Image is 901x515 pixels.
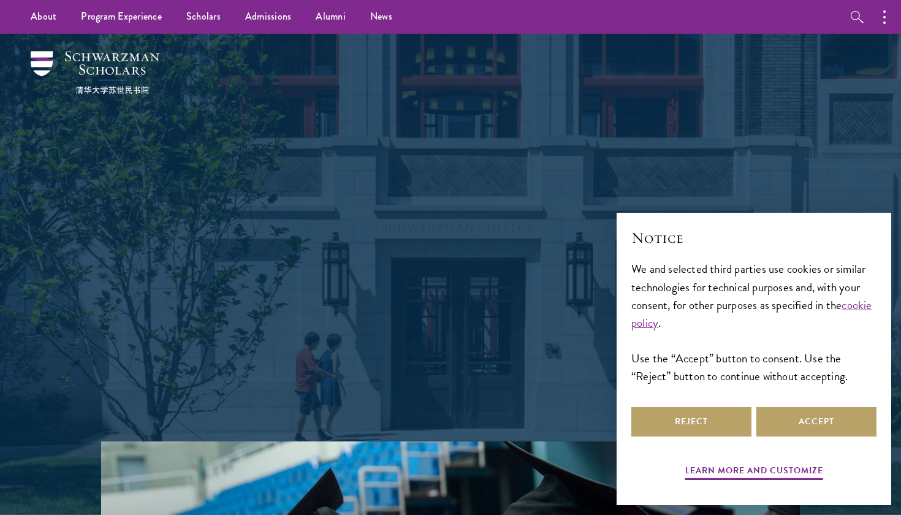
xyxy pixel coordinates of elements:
[685,463,823,482] button: Learn more and customize
[631,260,876,384] div: We and selected third parties use cookies or similar technologies for technical purposes and, wit...
[31,51,159,94] img: Schwarzman Scholars
[756,407,876,437] button: Accept
[631,407,751,437] button: Reject
[631,296,872,332] a: cookie policy
[631,227,876,248] h2: Notice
